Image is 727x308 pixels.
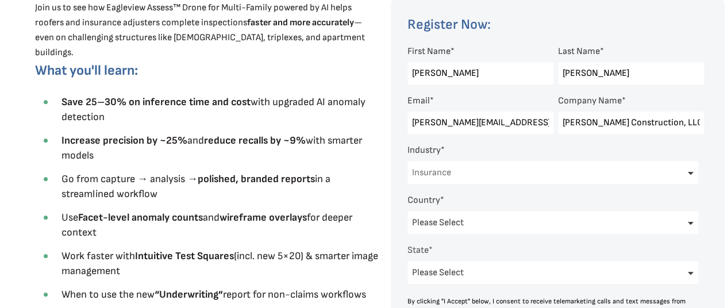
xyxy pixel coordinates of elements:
[204,134,306,147] strong: reduce recalls by ~9%
[407,46,451,57] span: First Name
[155,288,223,301] strong: “Underwriting”
[61,288,366,301] span: When to use the new report for non-claims workflows
[407,245,429,256] span: State
[220,211,307,224] strong: wireframe overlays
[61,211,352,238] span: Use and for deeper context
[61,134,187,147] strong: Increase precision by ~25%
[61,96,366,123] span: with upgraded AI anomaly detection
[61,250,378,277] span: Work faster with (incl. new 5×20) & smarter image management
[61,96,251,108] strong: Save 25–30% on inference time and cost
[558,46,600,57] span: Last Name
[407,145,441,156] span: Industry
[407,195,440,206] span: Country
[135,250,234,262] strong: Intuitive Test Squares
[558,95,622,106] span: Company Name
[247,17,354,28] strong: faster and more accurately
[35,62,138,79] span: What you'll learn:
[407,16,491,33] span: Register Now:
[35,2,365,57] span: Join us to see how Eagleview Assess™ Drone for Multi-Family powered by AI helps roofers and insur...
[61,173,330,200] span: Go from capture → analysis → in a streamlined workflow
[61,134,362,161] span: and with smarter models
[78,211,203,224] strong: Facet-level anomaly counts
[407,95,430,106] span: Email
[198,173,315,185] strong: polished, branded reports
